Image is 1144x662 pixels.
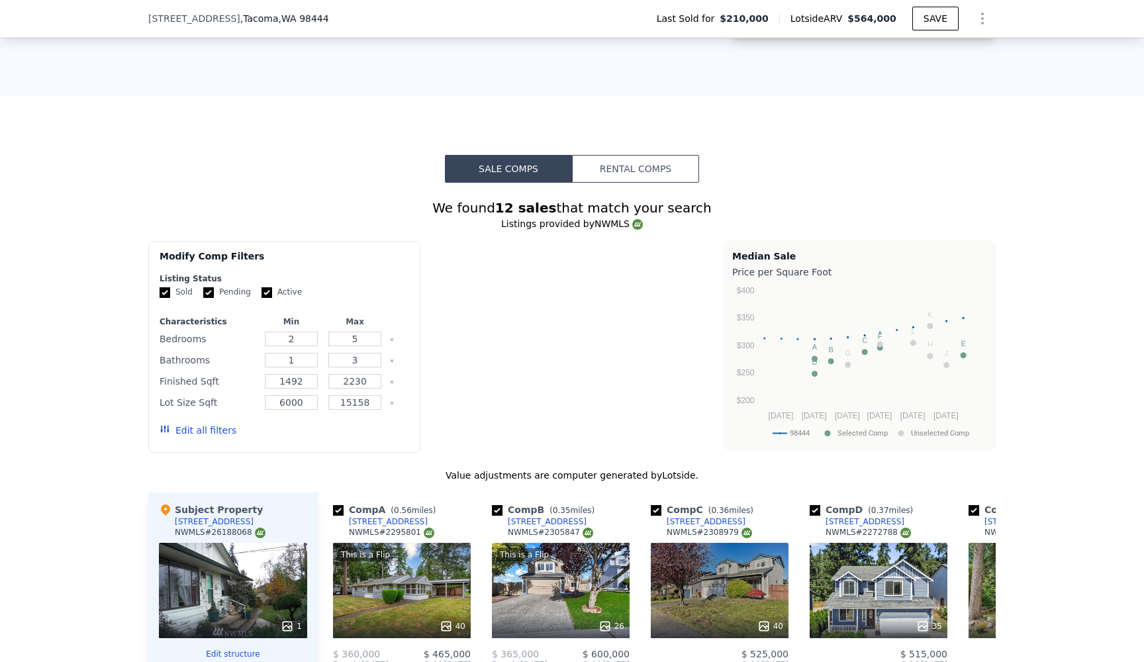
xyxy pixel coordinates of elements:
[810,516,904,527] a: [STREET_ADDRESS]
[349,527,434,538] div: NWMLS # 2295801
[148,469,996,482] div: Value adjustments are computer generated by Lotside .
[424,528,434,538] img: NWMLS Logo
[492,516,587,527] a: [STREET_ADDRESS]
[928,340,933,348] text: H
[160,424,236,437] button: Edit all filters
[835,411,860,420] text: [DATE]
[160,372,257,391] div: Finished Sqft
[160,393,257,412] div: Lot Size Sqft
[583,649,630,659] span: $ 600,000
[203,287,251,298] label: Pending
[160,351,257,369] div: Bathrooms
[281,620,302,633] div: 1
[572,155,699,183] button: Rental Comps
[148,199,996,217] div: We found that match your search
[508,516,587,527] div: [STREET_ADDRESS]
[553,506,571,515] span: 0.35
[945,350,949,357] text: J
[262,287,302,298] label: Active
[175,516,254,527] div: [STREET_ADDRESS]
[732,281,987,447] div: A chart.
[632,219,643,230] img: NWMLS Logo
[911,327,915,335] text: L
[338,548,393,561] div: This is a Flip
[497,548,551,561] div: This is a Flip
[737,368,755,377] text: $250
[984,527,1070,538] div: NWMLS # 2393427
[175,527,265,538] div: NWMLS # 26188068
[826,516,904,527] div: [STREET_ADDRESS]
[933,411,959,420] text: [DATE]
[984,516,1122,527] div: [STREET_ADDRESS][PERSON_NAME]
[863,506,918,515] span: ( miles)
[651,503,759,516] div: Comp C
[741,528,752,538] img: NWMLS Logo
[900,411,926,420] text: [DATE]
[333,516,428,527] a: [STREET_ADDRESS]
[159,649,307,659] button: Edit structure
[879,328,881,336] text: I
[160,287,193,298] label: Sold
[148,217,996,230] div: Listings provided by NWMLS
[160,316,257,327] div: Characteristics
[657,12,720,25] span: Last Sold for
[492,649,539,659] span: $ 365,000
[703,506,759,515] span: ( miles)
[732,263,987,281] div: Price per Square Foot
[160,330,257,348] div: Bedrooms
[828,346,833,354] text: B
[445,155,572,183] button: Sale Comps
[389,337,395,342] button: Clear
[389,379,395,385] button: Clear
[389,358,395,363] button: Clear
[737,396,755,405] text: $200
[769,411,794,420] text: [DATE]
[495,200,557,216] strong: 12 sales
[969,503,1076,516] div: Comp E
[969,5,996,32] button: Show Options
[667,516,745,527] div: [STREET_ADDRESS]
[878,332,882,340] text: F
[862,336,867,344] text: C
[667,527,752,538] div: NWMLS # 2308979
[810,503,918,516] div: Comp D
[333,503,441,516] div: Comp A
[845,349,851,357] text: G
[711,506,729,515] span: 0.36
[333,649,380,659] span: $ 360,000
[737,341,755,350] text: $300
[148,12,240,25] span: [STREET_ADDRESS]
[203,287,214,298] input: Pending
[262,287,272,298] input: Active
[385,506,441,515] span: ( miles)
[159,503,263,516] div: Subject Property
[492,503,600,516] div: Comp B
[424,649,471,659] span: $ 465,000
[900,649,947,659] span: $ 515,000
[598,620,624,633] div: 26
[732,250,987,263] div: Median Sale
[961,340,965,348] text: E
[394,506,412,515] span: 0.56
[871,506,889,515] span: 0.37
[837,429,888,438] text: Selected Comp
[812,358,817,366] text: D
[812,343,818,351] text: A
[720,12,769,25] span: $210,000
[240,12,329,25] span: , Tacoma
[737,313,755,322] text: $350
[651,516,745,527] a: [STREET_ADDRESS]
[969,516,1122,527] a: [STREET_ADDRESS][PERSON_NAME]
[757,620,783,633] div: 40
[737,286,755,295] text: $400
[928,310,933,318] text: K
[389,401,395,406] button: Clear
[847,13,896,24] span: $564,000
[802,411,827,420] text: [DATE]
[867,411,892,420] text: [DATE]
[826,527,911,538] div: NWMLS # 2272788
[255,528,265,538] img: NWMLS Logo
[160,273,409,284] div: Listing Status
[326,316,384,327] div: Max
[279,13,329,24] span: , WA 98444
